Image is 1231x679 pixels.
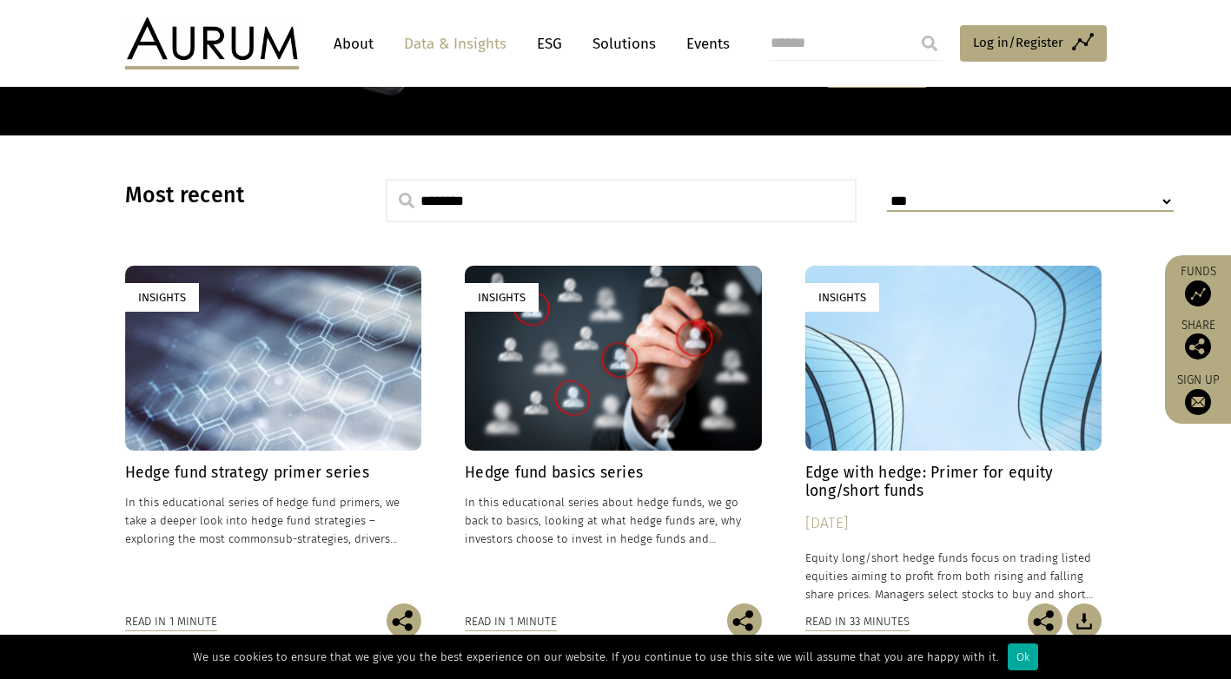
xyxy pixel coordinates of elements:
a: Sign up [1174,372,1222,415]
h4: Hedge fund strategy primer series [125,464,422,482]
span: Log in/Register [973,32,1063,53]
input: Submit [912,26,947,61]
img: Share this post [727,603,762,638]
div: [DATE] [805,511,1102,536]
p: In this educational series of hedge fund primers, we take a deeper look into hedge fund strategie... [125,493,422,548]
a: Funds [1174,264,1222,307]
div: Insights [125,283,199,312]
img: Share this post [1028,603,1062,638]
a: Insights Edge with hedge: Primer for equity long/short funds [DATE] Equity long/short hedge funds... [805,266,1102,603]
a: Log in/Register [960,25,1107,62]
a: Insights Hedge fund strategy primer series In this educational series of hedge fund primers, we t... [125,266,422,603]
div: Read in 1 minute [465,612,557,631]
div: Insights [465,283,539,312]
span: sub-strategies [274,532,348,545]
p: Equity long/short hedge funds focus on trading listed equities aiming to profit from both rising ... [805,549,1102,603]
h4: Edge with hedge: Primer for equity long/short funds [805,464,1102,500]
div: Read in 1 minute [125,612,217,631]
p: In this educational series about hedge funds, we go back to basics, looking at what hedge funds a... [465,493,762,548]
a: ESG [528,28,571,60]
a: About [325,28,382,60]
img: Sign up to our newsletter [1185,389,1211,415]
div: Insights [805,283,879,312]
img: Share this post [387,603,421,638]
div: Share [1174,320,1222,359]
img: search.svg [399,193,414,208]
a: Insights Hedge fund basics series In this educational series about hedge funds, we go back to bas... [465,266,762,603]
div: Ok [1008,643,1038,670]
h4: Hedge fund basics series [465,464,762,482]
a: Data & Insights [395,28,515,60]
img: Access Funds [1185,280,1211,307]
h3: Most recent [125,182,342,208]
a: Solutions [584,28,665,60]
img: Share this post [1185,333,1211,359]
div: Read in 33 minutes [805,612,910,631]
img: Download Article [1067,603,1102,638]
img: Aurum [125,17,299,69]
a: Events [678,28,730,60]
